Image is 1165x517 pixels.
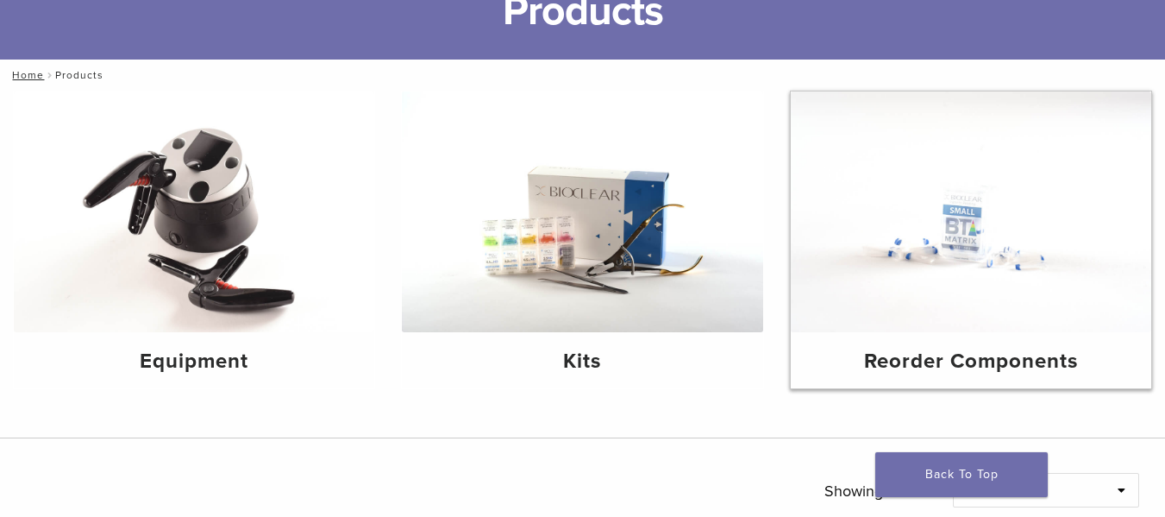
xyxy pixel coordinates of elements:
img: Reorder Components [791,91,1151,332]
p: Showing results [824,473,927,509]
a: Reorder Components [791,91,1151,388]
h4: Equipment [28,346,360,377]
span: / [44,71,55,79]
img: Kits [402,91,762,332]
a: Back To Top [875,452,1048,497]
h4: Reorder Components [805,346,1137,377]
a: Home [7,69,44,81]
h4: Kits [416,346,748,377]
img: Equipment [14,91,374,332]
a: Kits [402,91,762,388]
a: Equipment [14,91,374,388]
